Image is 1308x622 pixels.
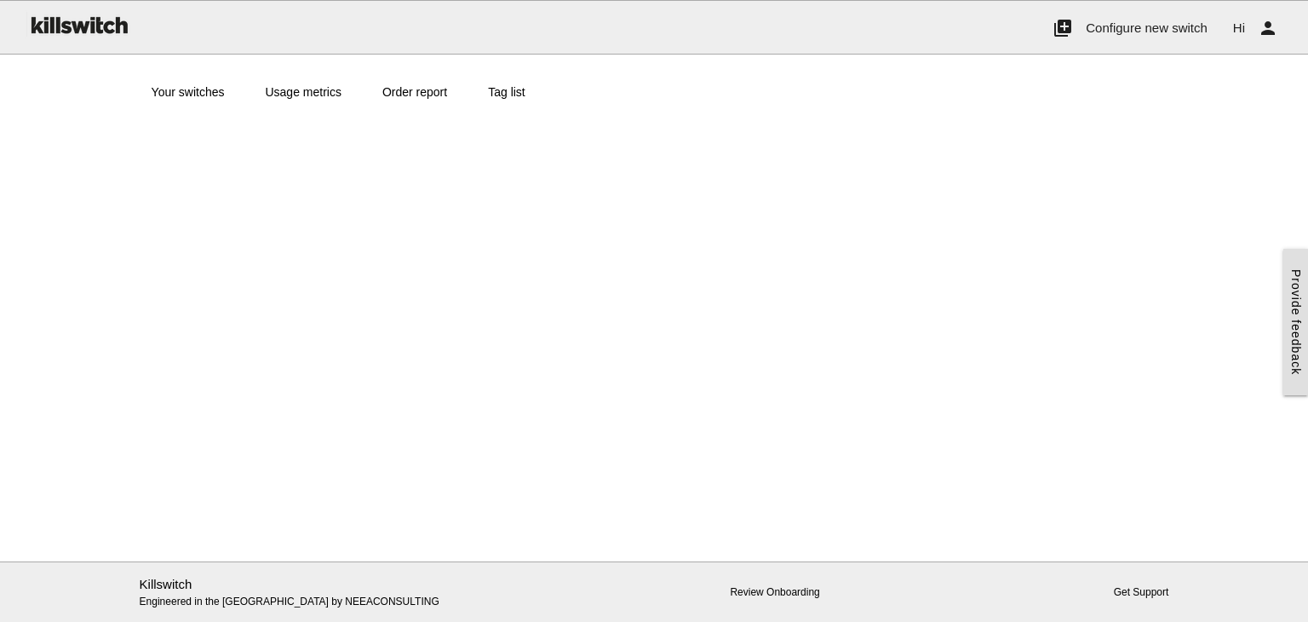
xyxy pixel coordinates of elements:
i: person [1258,1,1278,55]
img: ks-logo-black-160-b.png [26,1,131,49]
span: Hi [1233,20,1245,35]
a: Get Support [1114,586,1169,598]
a: Usage metrics [244,72,361,112]
span: Configure new switch [1086,20,1208,35]
a: Order report [362,72,468,112]
a: Your switches [131,72,245,112]
i: add_to_photos [1053,1,1073,55]
a: Review Onboarding [730,586,819,598]
a: Tag list [468,72,546,112]
a: Provide feedback [1283,249,1308,395]
p: Engineered in the [GEOGRAPHIC_DATA] by NEEACONSULTING [140,575,472,610]
a: Killswitch [140,577,192,591]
